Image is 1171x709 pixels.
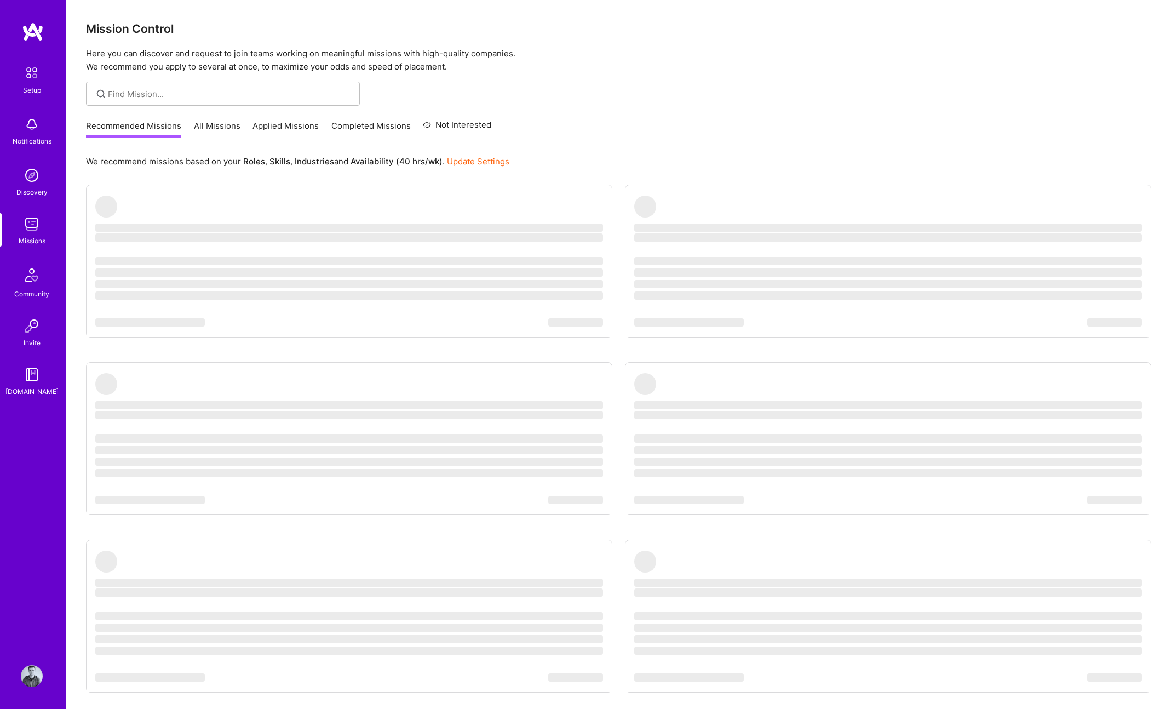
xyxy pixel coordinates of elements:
b: Industries [295,156,334,167]
a: Recommended Missions [86,120,181,138]
img: Community [19,262,45,288]
input: Find Mission... [108,88,352,100]
i: icon SearchGrey [95,88,107,100]
img: bell [21,113,43,135]
div: Missions [19,235,45,247]
b: Availability (40 hrs/wk) [351,156,443,167]
a: All Missions [194,120,240,138]
img: User Avatar [21,665,43,687]
a: Not Interested [423,118,491,138]
a: Applied Missions [252,120,319,138]
a: User Avatar [18,665,45,687]
a: Update Settings [447,156,509,167]
div: Setup [23,84,41,96]
b: Roles [243,156,265,167]
img: teamwork [21,213,43,235]
div: Invite [24,337,41,348]
p: Here you can discover and request to join teams working on meaningful missions with high-quality ... [86,47,1151,73]
div: Community [14,288,49,300]
div: [DOMAIN_NAME] [5,386,59,397]
img: guide book [21,364,43,386]
a: Completed Missions [331,120,411,138]
img: Invite [21,315,43,337]
div: Notifications [13,135,51,147]
b: Skills [269,156,290,167]
img: setup [20,61,43,84]
img: logo [22,22,44,42]
img: discovery [21,164,43,186]
div: Discovery [16,186,48,198]
h3: Mission Control [86,22,1151,36]
p: We recommend missions based on your , , and . [86,156,509,167]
